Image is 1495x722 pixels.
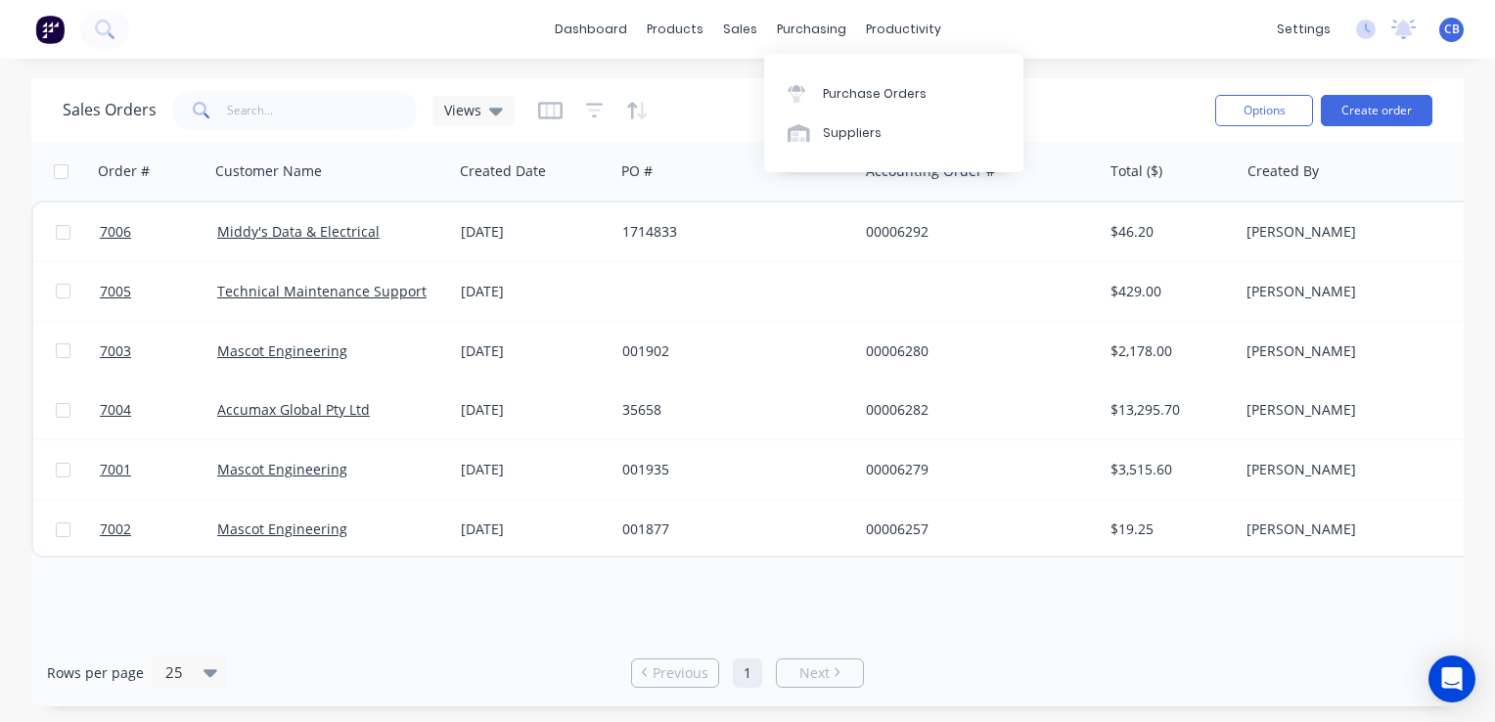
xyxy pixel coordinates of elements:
div: Suppliers [823,124,882,142]
span: 7004 [100,400,131,420]
div: Total ($) [1110,161,1162,181]
div: 00006280 [866,341,1083,361]
div: [PERSON_NAME] [1246,400,1464,420]
div: [PERSON_NAME] [1246,460,1464,479]
span: 7002 [100,519,131,539]
a: 7003 [100,322,217,381]
a: dashboard [545,15,637,44]
div: settings [1267,15,1340,44]
a: Mascot Engineering [217,341,347,360]
div: purchasing [767,15,856,44]
span: Previous [653,663,708,683]
div: 001877 [622,519,839,539]
div: sales [713,15,767,44]
div: 35658 [622,400,839,420]
a: 7002 [100,500,217,559]
div: 00006257 [866,519,1083,539]
a: 7001 [100,440,217,499]
a: Mascot Engineering [217,519,347,538]
div: 00006292 [866,222,1083,242]
div: $19.25 [1110,519,1225,539]
img: Factory [35,15,65,44]
div: $429.00 [1110,282,1225,301]
div: Purchase Orders [823,85,927,103]
span: Next [799,663,830,683]
div: 001902 [622,341,839,361]
span: CB [1444,21,1460,38]
div: 001935 [622,460,839,479]
a: Technical Maintenance Support [217,282,427,300]
div: Created Date [460,161,546,181]
a: 7005 [100,262,217,321]
span: 7005 [100,282,131,301]
div: products [637,15,713,44]
div: $2,178.00 [1110,341,1225,361]
a: 7006 [100,203,217,261]
span: 7003 [100,341,131,361]
div: [PERSON_NAME] [1246,519,1464,539]
a: Previous page [632,663,718,683]
div: Customer Name [215,161,322,181]
a: Middy's Data & Electrical [217,222,380,241]
div: $13,295.70 [1110,400,1225,420]
div: [PERSON_NAME] [1246,282,1464,301]
a: Accumax Global Pty Ltd [217,400,370,419]
div: 00006282 [866,400,1083,420]
a: 7004 [100,381,217,439]
span: 7001 [100,460,131,479]
div: Order # [98,161,150,181]
a: Next page [777,663,863,683]
h1: Sales Orders [63,101,157,119]
div: [DATE] [461,341,607,361]
span: Rows per page [47,663,144,683]
div: 1714833 [622,222,839,242]
span: 7006 [100,222,131,242]
a: Suppliers [764,113,1023,153]
div: Open Intercom Messenger [1428,655,1475,702]
a: Purchase Orders [764,73,1023,113]
button: Create order [1321,95,1432,126]
a: Mascot Engineering [217,460,347,478]
div: Created By [1247,161,1319,181]
a: Page 1 is your current page [733,658,762,688]
div: [DATE] [461,282,607,301]
div: [PERSON_NAME] [1246,222,1464,242]
div: productivity [856,15,951,44]
div: PO # [621,161,653,181]
div: [DATE] [461,222,607,242]
div: $3,515.60 [1110,460,1225,479]
button: Options [1215,95,1313,126]
div: [DATE] [461,400,607,420]
div: [DATE] [461,519,607,539]
input: Search... [227,91,418,130]
div: [PERSON_NAME] [1246,341,1464,361]
ul: Pagination [623,658,872,688]
div: $46.20 [1110,222,1225,242]
div: [DATE] [461,460,607,479]
span: Views [444,100,481,120]
div: 00006279 [866,460,1083,479]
